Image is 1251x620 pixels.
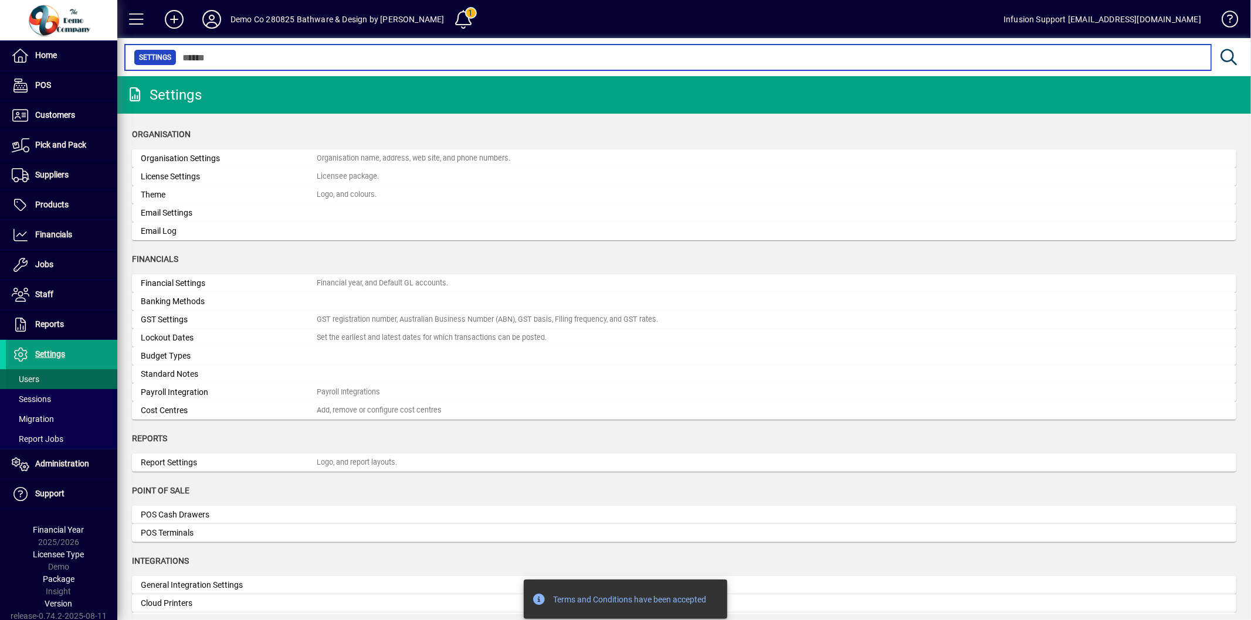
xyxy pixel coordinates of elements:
[6,190,117,220] a: Products
[35,50,57,60] span: Home
[132,347,1236,365] a: Budget Types
[12,374,39,384] span: Users
[317,457,397,468] div: Logo, and report layouts.
[6,409,117,429] a: Migration
[141,207,317,219] div: Email Settings
[35,110,75,120] span: Customers
[6,220,117,250] a: Financials
[141,368,317,380] div: Standard Notes
[141,579,317,591] div: General Integration Settings
[132,576,1236,594] a: General Integration Settings
[6,71,117,100] a: POS
[132,365,1236,383] a: Standard Notes
[1003,10,1201,29] div: Infusion Support [EMAIL_ADDRESS][DOMAIN_NAME]
[317,332,547,343] div: Set the earliest and latest dates for which transactions can be posted.
[317,153,510,164] div: Organisation name, address, web site, and phone numbers.
[132,186,1236,204] a: ThemeLogo, and colours.
[35,80,51,90] span: POS
[12,394,51,404] span: Sessions
[35,260,53,269] span: Jobs
[141,404,317,417] div: Cost Centres
[12,414,54,424] span: Migration
[141,527,317,539] div: POS Terminals
[141,171,317,183] div: License Settings
[35,289,53,299] span: Staff
[139,52,171,63] span: Settings
[141,350,317,362] div: Budget Types
[35,349,65,359] span: Settings
[141,332,317,344] div: Lockout Dates
[6,41,117,70] a: Home
[141,597,317,609] div: Cloud Printers
[132,311,1236,329] a: GST SettingsGST registration number, Australian Business Number (ABN), GST basis, Filing frequenc...
[45,599,73,608] span: Version
[6,389,117,409] a: Sessions
[132,524,1236,542] a: POS Terminals
[193,9,230,30] button: Profile
[6,310,117,339] a: Reports
[141,314,317,326] div: GST Settings
[1213,2,1236,40] a: Knowledge Base
[317,278,448,289] div: Financial year, and Default GL accounts.
[132,168,1236,186] a: License SettingsLicensee package.
[6,101,117,130] a: Customers
[132,486,189,495] span: Point of Sale
[317,314,658,325] div: GST registration number, Australian Business Number (ABN), GST basis, Filing frequency, and GST r...
[141,225,317,237] div: Email Log
[141,189,317,201] div: Theme
[132,594,1236,612] a: Cloud Printers
[132,401,1236,420] a: Cost CentresAdd, remove or configure cost centres
[141,152,317,165] div: Organisation Settings
[12,434,63,444] span: Report Jobs
[141,386,317,398] div: Payroll Integration
[6,369,117,389] a: Users
[6,250,117,280] a: Jobs
[132,149,1236,168] a: Organisation SettingsOrganisation name, address, web site, and phone numbers.
[6,161,117,190] a: Suppliers
[6,280,117,309] a: Staff
[33,550,84,559] span: Licensee Type
[132,506,1236,524] a: POS Cash Drawers
[6,479,117,509] a: Support
[6,449,117,479] a: Administration
[6,131,117,160] a: Pick and Pack
[132,274,1236,292] a: Financial SettingsFinancial year, and Default GL accounts.
[132,329,1236,347] a: Lockout DatesSet the earliest and latest dates for which transactions can be posted.
[35,459,89,468] span: Administration
[141,295,317,308] div: Banking Methods
[132,556,189,566] span: Integrations
[141,277,317,289] div: Financial Settings
[35,200,69,209] span: Products
[33,525,84,534] span: Financial Year
[553,594,706,608] div: Terms and Conditions have been accepted
[132,222,1236,240] a: Email Log
[317,405,442,416] div: Add, remove or configure cost centres
[132,292,1236,311] a: Banking Methods
[35,230,72,239] span: Financials
[317,171,379,182] div: Licensee package.
[317,387,380,398] div: Payroll Integrations
[35,489,65,498] span: Support
[230,10,445,29] div: Demo Co 280825 Bathware & Design by [PERSON_NAME]
[6,429,117,449] a: Report Jobs
[132,254,178,264] span: Financials
[132,204,1236,222] a: Email Settings
[132,130,191,139] span: Organisation
[35,170,69,179] span: Suppliers
[35,319,64,329] span: Reports
[132,454,1236,472] a: Report SettingsLogo, and report layouts.
[132,434,167,443] span: Reports
[141,457,317,469] div: Report Settings
[43,574,74,584] span: Package
[132,383,1236,401] a: Payroll IntegrationPayroll Integrations
[155,9,193,30] button: Add
[35,140,86,149] span: Pick and Pack
[126,86,202,104] div: Settings
[317,189,377,200] div: Logo, and colours.
[141,509,317,521] div: POS Cash Drawers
